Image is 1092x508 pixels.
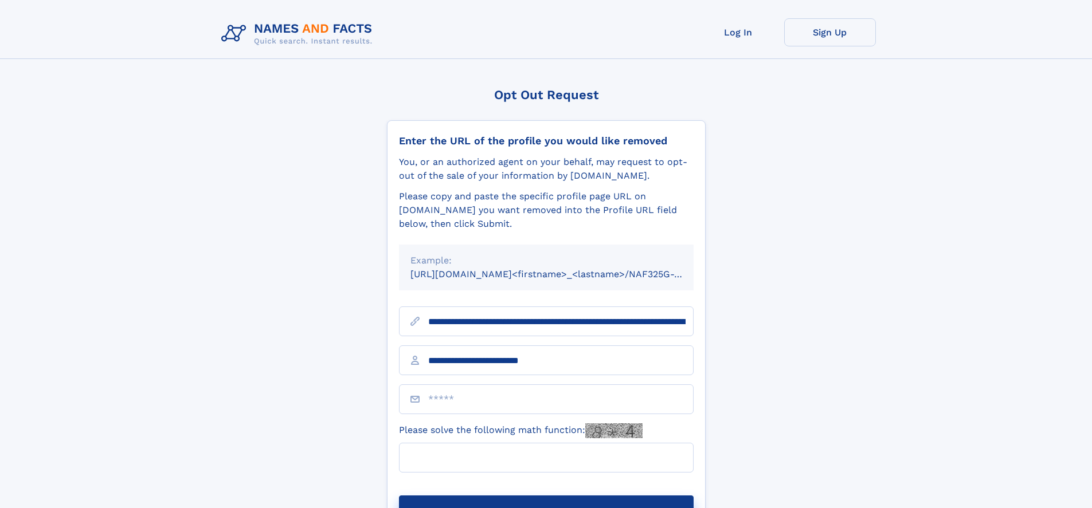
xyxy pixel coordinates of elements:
[399,155,694,183] div: You, or an authorized agent on your behalf, may request to opt-out of the sale of your informatio...
[399,190,694,231] div: Please copy and paste the specific profile page URL on [DOMAIN_NAME] you want removed into the Pr...
[399,135,694,147] div: Enter the URL of the profile you would like removed
[399,423,643,438] label: Please solve the following math function:
[217,18,382,49] img: Logo Names and Facts
[387,88,706,102] div: Opt Out Request
[692,18,784,46] a: Log In
[784,18,876,46] a: Sign Up
[410,254,682,267] div: Example:
[410,269,715,279] small: [URL][DOMAIN_NAME]<firstname>_<lastname>/NAF325G-xxxxxxxx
